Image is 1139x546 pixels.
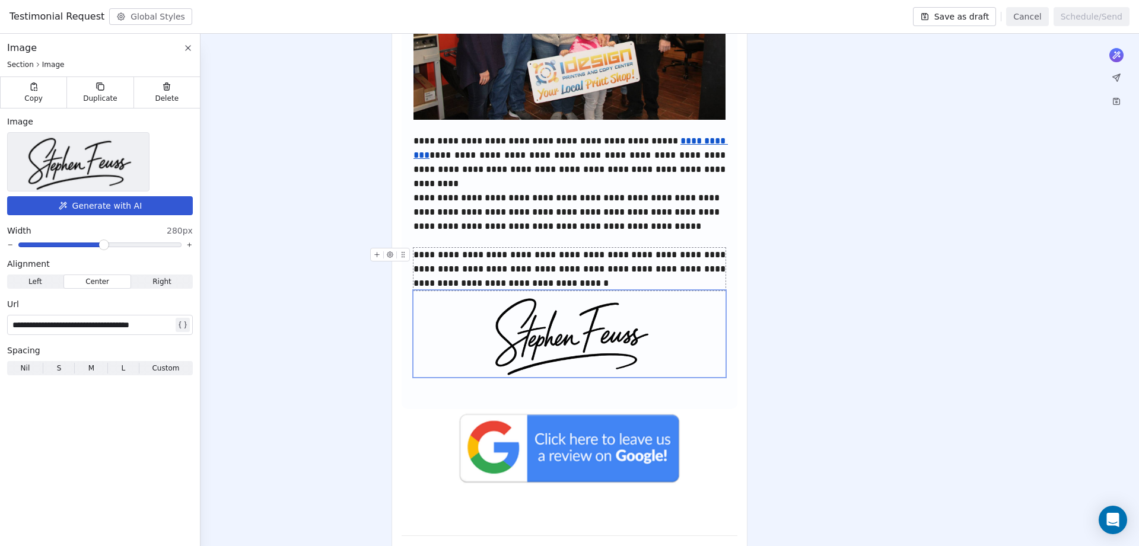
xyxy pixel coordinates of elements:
[9,9,104,24] span: Testimonial Request
[42,60,65,69] span: Image
[21,363,30,373] span: Nil
[152,363,179,373] span: Custom
[913,7,997,26] button: Save as draft
[7,344,40,356] span: Spacing
[155,94,179,103] span: Delete
[83,94,117,103] span: Duplicate
[122,363,126,373] span: L
[7,41,37,55] span: Image
[7,60,34,69] span: Section
[88,363,94,373] span: M
[24,94,43,103] span: Copy
[7,225,31,237] span: Width
[152,276,171,287] span: Right
[28,276,42,287] span: Left
[7,298,19,310] span: Url
[167,225,193,237] span: 280px
[1006,7,1048,26] button: Cancel
[1054,7,1130,26] button: Schedule/Send
[23,133,134,191] img: Selected image
[1099,506,1127,534] div: Open Intercom Messenger
[7,116,33,127] span: Image
[109,8,192,25] button: Global Styles
[7,196,193,215] button: Generate with AI
[7,258,50,270] span: Alignment
[57,363,62,373] span: S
